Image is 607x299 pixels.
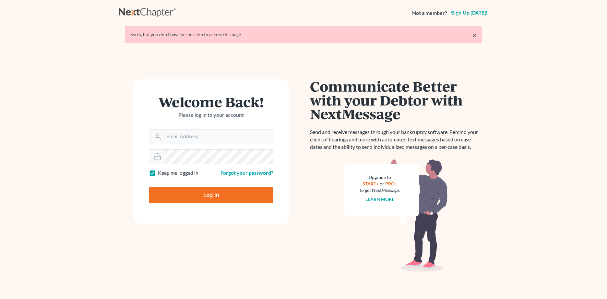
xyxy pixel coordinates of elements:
[360,187,400,194] div: to get NextMessage.
[380,181,384,186] span: or
[344,159,448,272] img: nextmessage_bg-59042aed3d76b12b5cd301f8e5b87938c9018125f34e5fa2b7a6b67550977c72.svg
[365,196,394,202] a: Learn more
[158,169,198,177] label: Keep me logged in
[310,79,482,121] h1: Communicate Better with your Debtor with NextMessage
[164,129,273,144] input: Email Address
[450,10,488,16] a: Sign up [DATE]!
[385,181,397,186] a: PRO+
[472,31,477,39] a: ×
[149,111,273,119] p: Please log in to your account
[220,170,273,176] a: Forgot your password?
[360,174,400,181] div: Upgrade to
[310,128,482,151] p: Send and receive messages through your bankruptcy software. Remind your client of hearings and mo...
[149,187,273,203] input: Log In
[412,9,447,17] strong: Not a member?
[130,31,477,38] div: Sorry, but you don't have permission to access this page
[363,181,379,186] a: START+
[149,95,273,109] h1: Welcome Back!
